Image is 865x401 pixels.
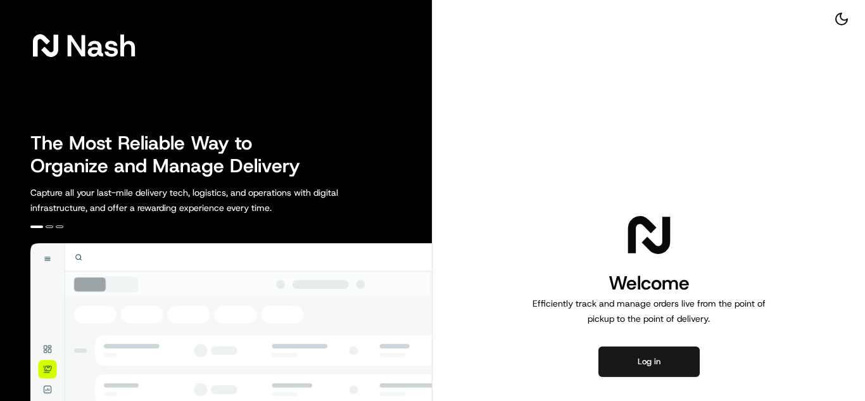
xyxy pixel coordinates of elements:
span: Nash [66,33,136,58]
p: Efficiently track and manage orders live from the point of pickup to the point of delivery. [527,296,771,326]
h1: Welcome [527,271,771,296]
p: Capture all your last-mile delivery tech, logistics, and operations with digital infrastructure, ... [30,185,395,215]
button: Log in [598,347,700,377]
h2: The Most Reliable Way to Organize and Manage Delivery [30,132,314,177]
